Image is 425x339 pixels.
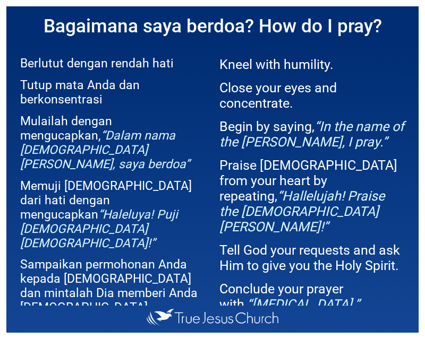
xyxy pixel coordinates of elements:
p: Conclude your prayer with, [219,281,405,312]
p: Close your eyes and concentrate. [219,80,405,111]
em: “Hallelujah! Praise the [DEMOGRAPHIC_DATA][PERSON_NAME]!” [219,188,385,234]
em: “Dalam nama [DEMOGRAPHIC_DATA] [PERSON_NAME], saya berdoa” [20,128,190,171]
p: Mulailah dengan mengucapkan, [20,114,206,171]
p: Memuji [DEMOGRAPHIC_DATA] dari hati dengan mengucapkan [20,179,206,250]
em: “In the name of the [PERSON_NAME], I pray.” [219,119,404,150]
p: Tutup mata Anda dan berkonsentrasi [20,78,206,107]
em: “Haleluya! Puji [DEMOGRAPHIC_DATA] [DEMOGRAPHIC_DATA]!” [20,207,178,250]
p: Praise [DEMOGRAPHIC_DATA] from your heart by repeating, [219,158,405,234]
p: Berlutut dengan rendah hati [20,56,206,71]
p: Tell God your requests and ask Him to give you the Holy Spirit. [219,242,405,273]
p: Kneel with humility. [219,57,405,72]
h1: Bagaimana saya berdoa? How do I pray? [6,6,419,46]
p: Sampaikan permohonan Anda kepada [DEMOGRAPHIC_DATA] dan mintalah Dia memberi Anda [DEMOGRAPHIC_DATA] [20,257,206,315]
p: Begin by saying, [219,119,405,150]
